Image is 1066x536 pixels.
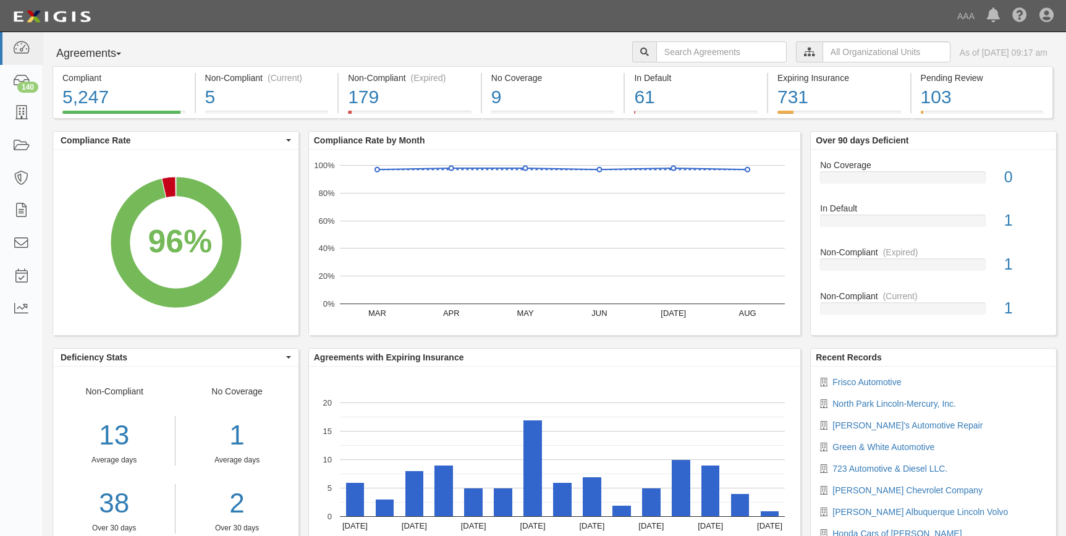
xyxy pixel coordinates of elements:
[768,111,910,121] a: Expiring Insurance731
[883,246,918,258] div: (Expired)
[196,111,338,121] a: Non-Compliant(Current)5
[268,72,302,84] div: (Current)
[656,41,787,62] input: Search Agreements
[625,111,767,121] a: In Default61
[811,246,1056,258] div: Non-Compliant
[638,521,664,530] text: [DATE]
[698,521,723,530] text: [DATE]
[318,189,334,198] text: 80%
[634,84,758,111] div: 61
[820,290,1047,325] a: Non-Compliant(Current)1
[411,72,446,84] div: (Expired)
[517,308,534,318] text: MAY
[820,202,1047,246] a: In Default1
[777,72,901,84] div: Expiring Insurance
[832,420,983,430] a: [PERSON_NAME]'s Automotive Repair
[348,72,472,84] div: Non-Compliant (Expired)
[661,308,686,318] text: [DATE]
[368,308,386,318] text: MAR
[53,455,175,466] div: Average days
[520,521,545,530] text: [DATE]
[811,290,1056,302] div: Non-Compliant
[53,41,145,66] button: Agreements
[176,385,298,534] div: No Coverage
[402,521,427,530] text: [DATE]
[53,385,176,534] div: Non-Compliant
[314,161,335,170] text: 100%
[53,150,298,335] svg: A chart.
[820,246,1047,290] a: Non-Compliant(Expired)1
[53,484,175,523] a: 38
[832,485,983,495] a: [PERSON_NAME] Chevrolet Company
[995,297,1056,320] div: 1
[832,377,901,387] a: Frisco Automotive
[205,72,329,84] div: Non-Compliant (Current)
[205,84,329,111] div: 5
[995,210,1056,232] div: 1
[1012,9,1027,23] i: Help Center - Complianz
[9,6,95,28] img: logo-5460c22ac91f19d4615b14bd174203de0afe785f0fc80cf4dbbc73dc1793850b.png
[832,507,1008,517] a: [PERSON_NAME] Albuquerque Lincoln Volvo
[328,483,332,493] text: 5
[951,4,981,28] a: AAA
[995,166,1056,189] div: 0
[912,111,1054,121] a: Pending Review103
[323,299,334,308] text: 0%
[318,216,334,225] text: 60%
[995,253,1056,276] div: 1
[323,398,331,407] text: 20
[62,72,185,84] div: Compliant
[314,352,464,362] b: Agreements with Expiring Insurance
[634,72,758,84] div: In Default
[185,523,289,534] div: Over 30 days
[921,72,1044,84] div: Pending Review
[738,308,756,318] text: AUG
[323,455,331,464] text: 10
[960,46,1047,59] div: As of [DATE] 09:17 am
[318,244,334,253] text: 40%
[314,135,425,145] b: Compliance Rate by Month
[323,427,331,436] text: 15
[832,399,956,409] a: North Park Lincoln-Mercury, Inc.
[17,82,38,93] div: 140
[820,159,1047,203] a: No Coverage0
[53,349,298,366] button: Deficiency Stats
[53,132,298,149] button: Compliance Rate
[816,352,882,362] b: Recent Records
[318,271,334,281] text: 20%
[185,484,289,523] a: 2
[443,308,460,318] text: APR
[823,41,950,62] input: All Organizational Units
[348,84,472,111] div: 179
[579,521,604,530] text: [DATE]
[148,219,213,265] div: 96%
[342,521,368,530] text: [DATE]
[811,202,1056,215] div: In Default
[61,134,283,147] span: Compliance Rate
[832,464,947,474] a: 723 Automotive & Diesel LLC.
[757,521,782,530] text: [DATE]
[61,351,283,364] span: Deficiency Stats
[53,111,195,121] a: Compliant5,247
[62,84,185,111] div: 5,247
[591,308,607,318] text: JUN
[883,290,918,302] div: (Current)
[328,512,332,521] text: 0
[816,135,908,145] b: Over 90 days Deficient
[53,523,175,534] div: Over 30 days
[921,84,1044,111] div: 103
[491,84,615,111] div: 9
[832,442,934,452] a: Green & White Automotive
[339,111,481,121] a: Non-Compliant(Expired)179
[185,416,289,455] div: 1
[777,84,901,111] div: 731
[811,159,1056,171] div: No Coverage
[309,150,800,335] svg: A chart.
[53,416,175,455] div: 13
[460,521,486,530] text: [DATE]
[491,72,615,84] div: No Coverage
